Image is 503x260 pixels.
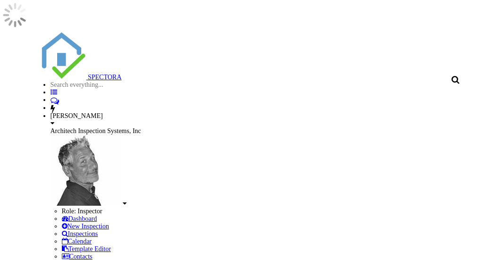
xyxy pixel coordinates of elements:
img: bryan_headshot_jpg.jpg [51,135,121,206]
div: [PERSON_NAME] [51,112,464,120]
a: Dashboard [62,215,97,222]
a: Template Editor [62,245,111,252]
a: Contacts [62,253,93,260]
a: Calendar [62,238,92,245]
a: SPECTORA [39,74,122,81]
a: New Inspection [62,223,109,230]
div: Architech Inspection Systems, Inc [51,127,464,135]
span: SPECTORA [88,74,121,81]
input: Search everything... [51,81,130,89]
a: Inspections [62,230,98,237]
img: The Best Home Inspection Software - Spectora [39,32,86,79]
span: Role: Inspector [62,208,102,215]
